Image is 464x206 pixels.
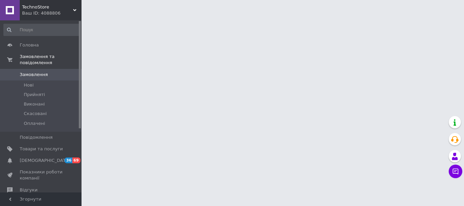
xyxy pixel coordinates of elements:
[24,101,45,107] span: Виконані
[65,157,72,163] span: 36
[24,92,45,98] span: Прийняті
[20,146,63,152] span: Товари та послуги
[20,72,48,78] span: Замовлення
[3,24,80,36] input: Пошук
[22,4,73,10] span: TechnoStore
[24,120,45,127] span: Оплачені
[20,54,82,66] span: Замовлення та повідомлення
[24,111,47,117] span: Скасовані
[20,134,53,141] span: Повідомлення
[24,82,34,88] span: Нові
[20,157,70,164] span: [DEMOGRAPHIC_DATA]
[22,10,82,16] div: Ваш ID: 4088806
[72,157,80,163] span: 69
[20,42,39,48] span: Головна
[20,169,63,181] span: Показники роботи компанії
[20,187,37,193] span: Відгуки
[449,165,462,178] button: Чат з покупцем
